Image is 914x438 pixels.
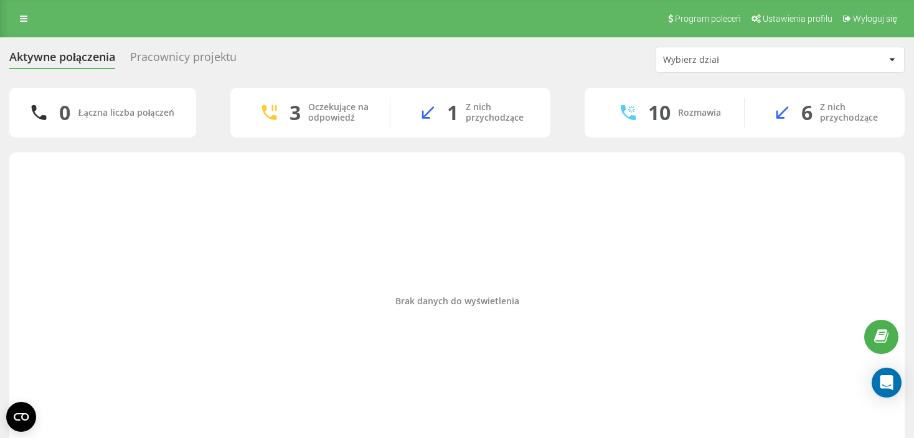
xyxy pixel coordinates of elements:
[6,402,36,432] button: Open CMP widget
[466,102,532,123] div: Z nich przychodzące
[763,14,832,24] span: Ustawienia profilu
[290,101,301,124] div: 3
[663,55,812,65] div: Wybierz dział
[78,108,174,118] div: Łączna liczba połączeń
[19,296,895,306] div: Brak danych do wyświetlenia
[675,14,741,24] span: Program poleceń
[678,108,721,118] div: Rozmawia
[853,14,897,24] span: Wyloguj się
[872,368,902,398] div: Open Intercom Messenger
[130,50,237,70] div: Pracownicy projektu
[648,101,671,124] div: 10
[308,102,371,123] div: Oczekujące na odpowiedź
[9,50,115,70] div: Aktywne połączenia
[447,101,458,124] div: 1
[59,101,70,124] div: 0
[801,101,813,124] div: 6
[820,102,886,123] div: Z nich przychodzące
